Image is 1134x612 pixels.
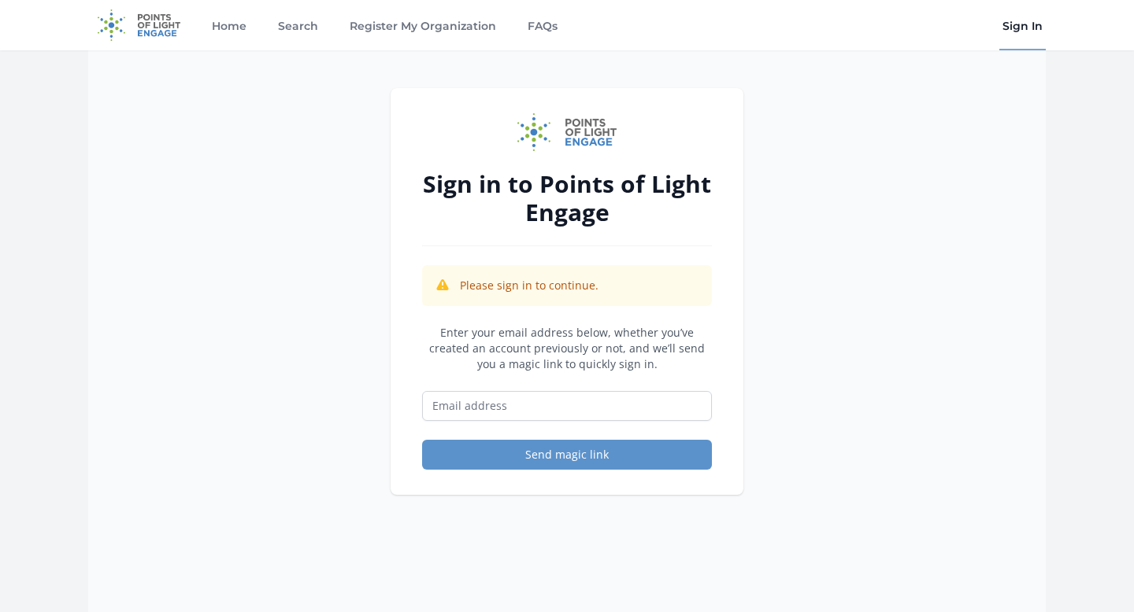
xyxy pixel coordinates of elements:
h2: Sign in to Points of Light Engage [422,170,712,227]
input: Email address [422,391,712,421]
p: Please sign in to continue. [460,278,598,293]
p: Enter your email address below, whether you’ve created an account previously or not, and we’ll se... [422,325,712,372]
button: Send magic link [422,440,712,470]
img: Points of Light Engage logo [517,113,617,151]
